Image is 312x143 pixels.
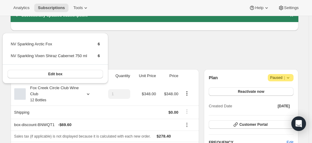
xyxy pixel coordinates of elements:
[278,104,290,109] span: [DATE]
[209,87,293,96] button: Reactivate now
[142,92,156,96] span: $348.00
[164,92,178,96] span: $348.00
[274,102,294,110] button: [DATE]
[13,5,29,10] span: Analytics
[100,69,132,83] th: Quantity
[238,89,264,94] span: Reactivate now
[73,5,83,10] span: Tools
[10,53,87,64] td: NV Sparkling Vixen Shiraz Cabernet 750 ml
[270,75,291,81] span: Paused
[8,70,103,78] button: Edit box
[11,106,100,119] th: Shipping
[70,4,92,12] button: Tools
[98,42,100,46] span: 6
[26,85,80,103] div: Fox Creek Circle Club Wine Club
[14,122,178,128] div: box-discount-BNWQT1
[255,5,263,10] span: Help
[132,69,158,83] th: Unit Price
[34,4,68,12] button: Subscriptions
[158,69,180,83] th: Price
[58,122,71,128] span: - $69.60
[291,116,306,131] div: Open Intercom Messenger
[168,110,178,115] span: $0.00
[157,134,171,138] span: $278.40
[38,5,65,10] span: Subscriptions
[14,134,151,138] span: Sales tax (if applicable) is not displayed because it is calculated with each new order.
[274,4,302,12] button: Settings
[284,5,299,10] span: Settings
[10,4,33,12] button: Analytics
[182,108,192,115] button: Shipping actions
[182,90,192,97] button: Product actions
[245,4,273,12] button: Help
[284,75,285,80] span: |
[10,41,87,52] td: NV Sparkling Arctic Fox
[239,122,267,127] span: Customer Portal
[48,72,62,76] span: Edit box
[209,75,218,81] h2: Plan
[209,103,232,109] span: Created Date
[209,120,293,129] button: Customer Portal
[30,98,46,102] small: 12 Bottles
[98,54,100,58] span: 6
